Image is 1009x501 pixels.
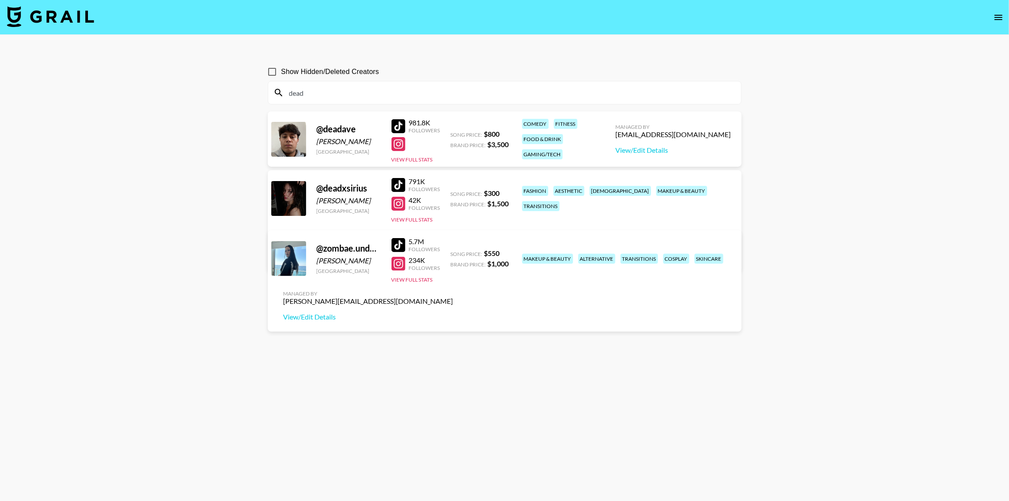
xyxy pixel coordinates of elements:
div: @ zombae.undead [317,243,381,254]
div: gaming/tech [522,149,563,159]
button: View Full Stats [391,216,433,223]
div: Managed By [616,124,731,130]
div: [PERSON_NAME] [317,256,381,265]
div: Managed By [283,290,453,297]
div: skincare [695,254,723,264]
div: fitness [554,119,577,129]
div: makeup & beauty [656,186,707,196]
div: [DEMOGRAPHIC_DATA] [590,186,651,196]
div: cosplay [663,254,689,264]
div: fashion [522,186,548,196]
span: Brand Price: [451,201,486,208]
div: [GEOGRAPHIC_DATA] [317,148,381,155]
a: View/Edit Details [616,146,731,155]
span: Song Price: [451,251,483,257]
div: @ deadxsirius [317,183,381,194]
div: Followers [409,265,440,271]
div: Followers [409,246,440,252]
div: [PERSON_NAME] [317,196,381,205]
strong: $ 3,500 [488,140,509,148]
div: 981.8K [409,118,440,127]
img: Grail Talent [7,6,94,27]
div: comedy [522,119,549,129]
span: Song Price: [451,191,483,197]
strong: $ 800 [484,130,500,138]
div: Followers [409,186,440,192]
strong: $ 1,500 [488,199,509,208]
div: makeup & beauty [522,254,573,264]
span: Brand Price: [451,261,486,268]
span: Brand Price: [451,142,486,148]
input: Search by User Name [284,86,736,100]
div: [EMAIL_ADDRESS][DOMAIN_NAME] [616,130,731,139]
a: View/Edit Details [283,313,453,321]
span: Song Price: [451,131,483,138]
div: Followers [409,127,440,134]
div: 234K [409,256,440,265]
div: [PERSON_NAME][EMAIL_ADDRESS][DOMAIN_NAME] [283,297,453,306]
button: open drawer [990,9,1007,26]
strong: $ 300 [484,189,500,197]
div: [GEOGRAPHIC_DATA] [317,208,381,214]
div: [GEOGRAPHIC_DATA] [317,268,381,274]
div: transitions [522,201,560,211]
strong: $ 550 [484,249,500,257]
div: transitions [621,254,658,264]
div: aesthetic [553,186,584,196]
div: 5.7M [409,237,440,246]
div: 42K [409,196,440,205]
div: 791K [409,177,440,186]
strong: $ 1,000 [488,259,509,268]
button: View Full Stats [391,276,433,283]
div: alternative [578,254,615,264]
div: Followers [409,205,440,211]
div: food & drink [522,134,563,144]
span: Show Hidden/Deleted Creators [281,67,379,77]
div: [PERSON_NAME] [317,137,381,146]
div: @ deadave [317,124,381,134]
button: View Full Stats [391,156,433,163]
